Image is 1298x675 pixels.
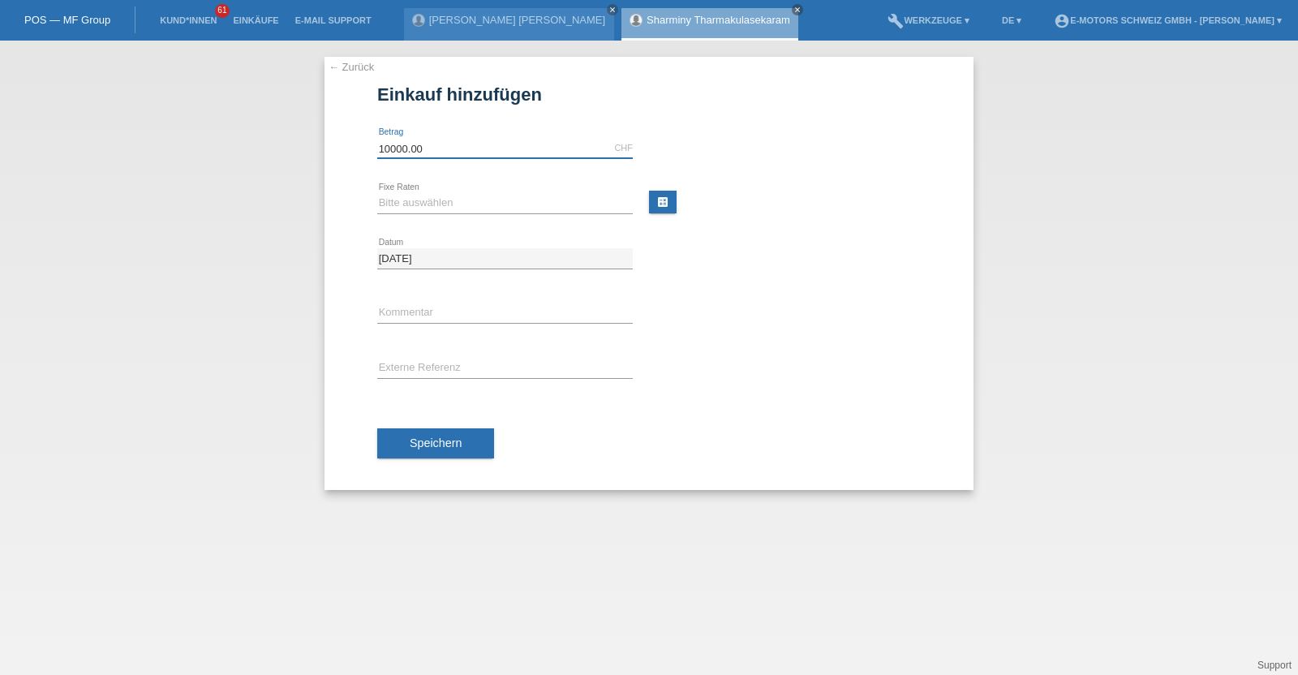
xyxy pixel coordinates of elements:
[1054,13,1070,29] i: account_circle
[24,14,110,26] a: POS — MF Group
[793,6,802,14] i: close
[994,15,1029,25] a: DE ▾
[792,4,803,15] a: close
[429,14,605,26] a: [PERSON_NAME] [PERSON_NAME]
[377,84,921,105] h1: Einkauf hinzufügen
[607,4,618,15] a: close
[1257,660,1292,671] a: Support
[152,15,225,25] a: Kund*innen
[888,13,904,29] i: build
[656,196,669,209] i: calculate
[225,15,286,25] a: Einkäufe
[215,4,230,18] span: 61
[410,436,462,449] span: Speichern
[377,428,494,459] button: Speichern
[879,15,978,25] a: buildWerkzeuge ▾
[614,143,633,153] div: CHF
[647,14,790,26] a: Sharminy Tharmakulasekaram
[608,6,617,14] i: close
[1046,15,1290,25] a: account_circleE-Motors Schweiz GmbH - [PERSON_NAME] ▾
[287,15,380,25] a: E-Mail Support
[649,191,677,213] a: calculate
[329,61,374,73] a: ← Zurück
